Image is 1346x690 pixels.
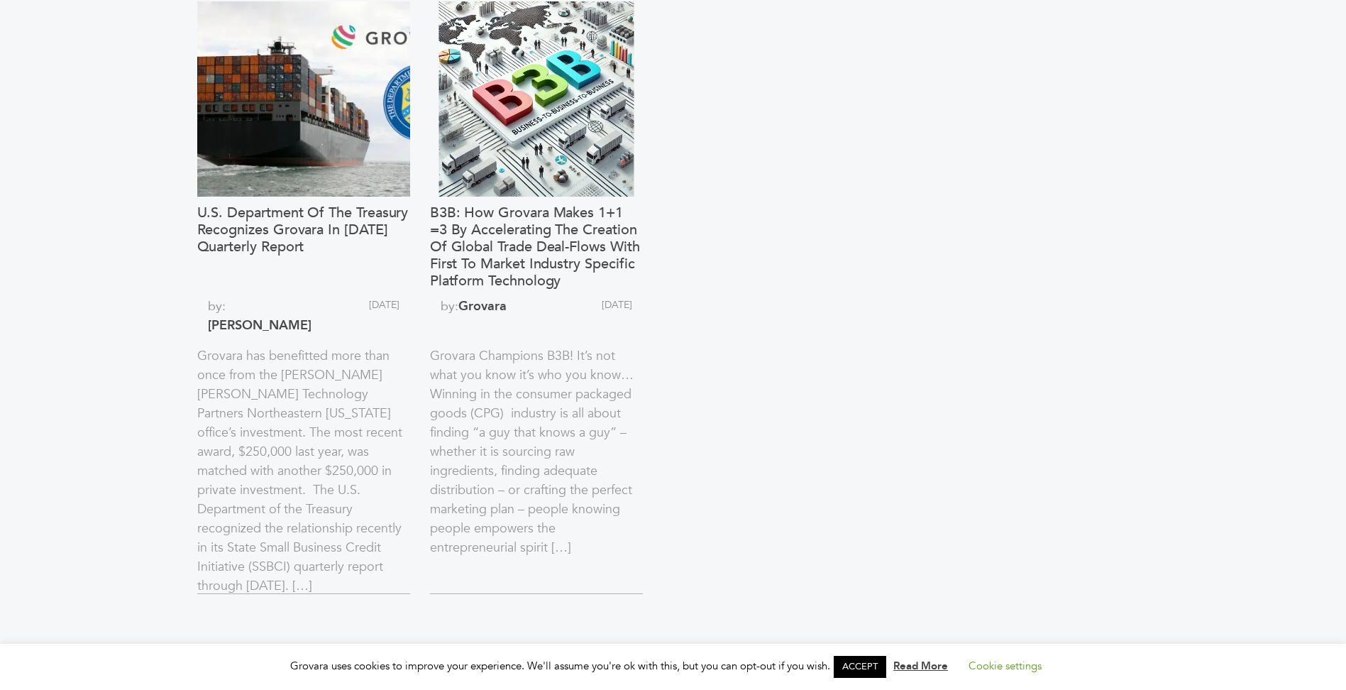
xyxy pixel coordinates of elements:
p: Grovara has benefitted more than once from the [PERSON_NAME] [PERSON_NAME] Technology Partners No... [197,346,410,576]
span: [DATE] [538,297,643,335]
span: by: [197,297,306,335]
span: [DATE] [305,297,410,335]
a: Cookie settings [969,659,1042,673]
span: by: [430,297,539,335]
a: ACCEPT [834,656,886,678]
a: Grovara [458,297,507,315]
a: U.S. Department of the Treasury Recognizes Grovara in [DATE] Quarterly Report [197,204,410,290]
span: Grovara uses cookies to improve your experience. We'll assume you're ok with this, but you can op... [290,659,1056,673]
a: Read More [893,659,948,673]
p: Grovara Champions B3B! It’s not what you know it’s who you know… Winning in the consumer packaged... [430,346,643,576]
a: B3B: How Grovara Makes 1+1 =3 By Accelerating The Creation Of Global Trade Deal-Flows With First ... [430,204,643,290]
a: [PERSON_NAME] [208,317,311,334]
